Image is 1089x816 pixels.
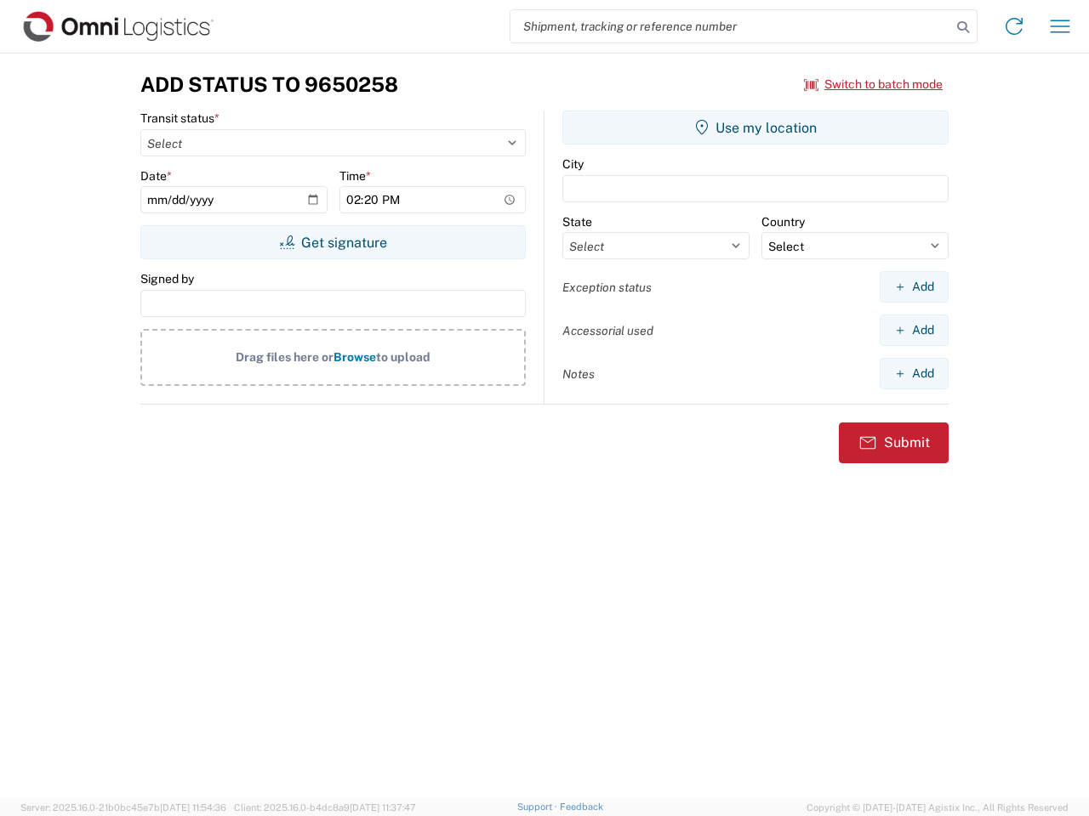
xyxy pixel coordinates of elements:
[562,280,652,295] label: Exception status
[880,358,949,389] button: Add
[562,110,949,144] button: Use my location
[160,802,226,813] span: [DATE] 11:54:36
[236,350,334,364] span: Drag files here or
[880,314,949,346] button: Add
[510,10,951,42] input: Shipment, tracking or reference number
[140,271,194,286] label: Signed by
[140,72,398,97] h3: Add Status to 9650258
[562,214,592,229] label: State
[20,802,226,813] span: Server: 2025.16.0-21b0bc45e7b
[807,800,1069,815] span: Copyright © [DATE]-[DATE] Agistix Inc., All Rights Reserved
[339,168,371,184] label: Time
[562,156,584,172] label: City
[234,802,416,813] span: Client: 2025.16.0-b4dc8a9
[761,214,805,229] label: Country
[376,350,430,364] span: to upload
[560,802,603,812] a: Feedback
[839,422,949,463] button: Submit
[562,323,653,338] label: Accessorial used
[140,110,220,126] label: Transit status
[562,366,595,382] label: Notes
[334,350,376,364] span: Browse
[804,71,943,99] button: Switch to batch mode
[517,802,560,812] a: Support
[140,168,172,184] label: Date
[140,225,526,259] button: Get signature
[350,802,416,813] span: [DATE] 11:37:47
[880,271,949,303] button: Add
